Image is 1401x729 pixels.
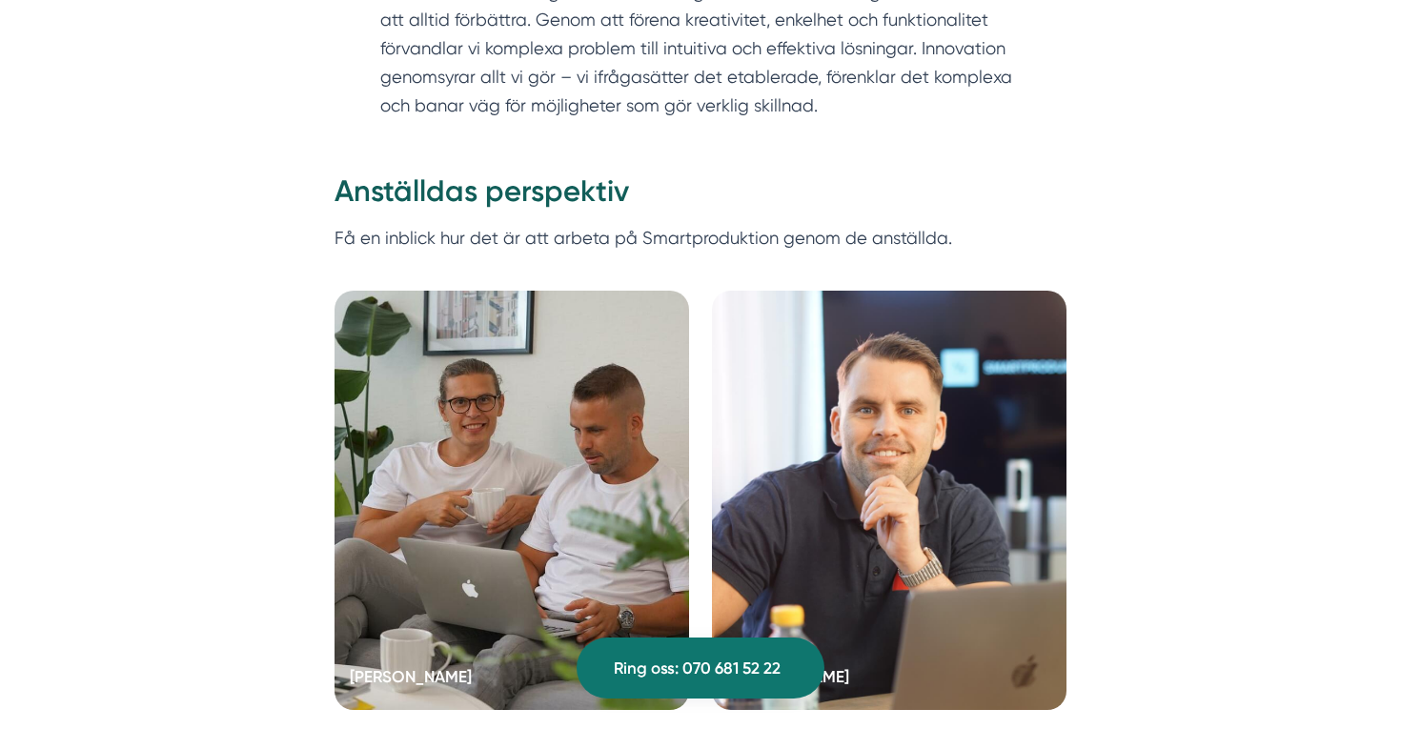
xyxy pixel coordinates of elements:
span: Ring oss: 070 681 52 22 [614,656,781,681]
a: Ring oss: 070 681 52 22 [577,638,824,699]
h5: [PERSON_NAME] [350,664,472,695]
h2: Anställdas perspektiv [335,171,1066,224]
a: [PERSON_NAME] [712,291,1066,710]
p: Få en inblick hur det är att arbeta på Smartproduktion genom de anställda. [335,224,1066,280]
a: [PERSON_NAME] [335,291,689,710]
